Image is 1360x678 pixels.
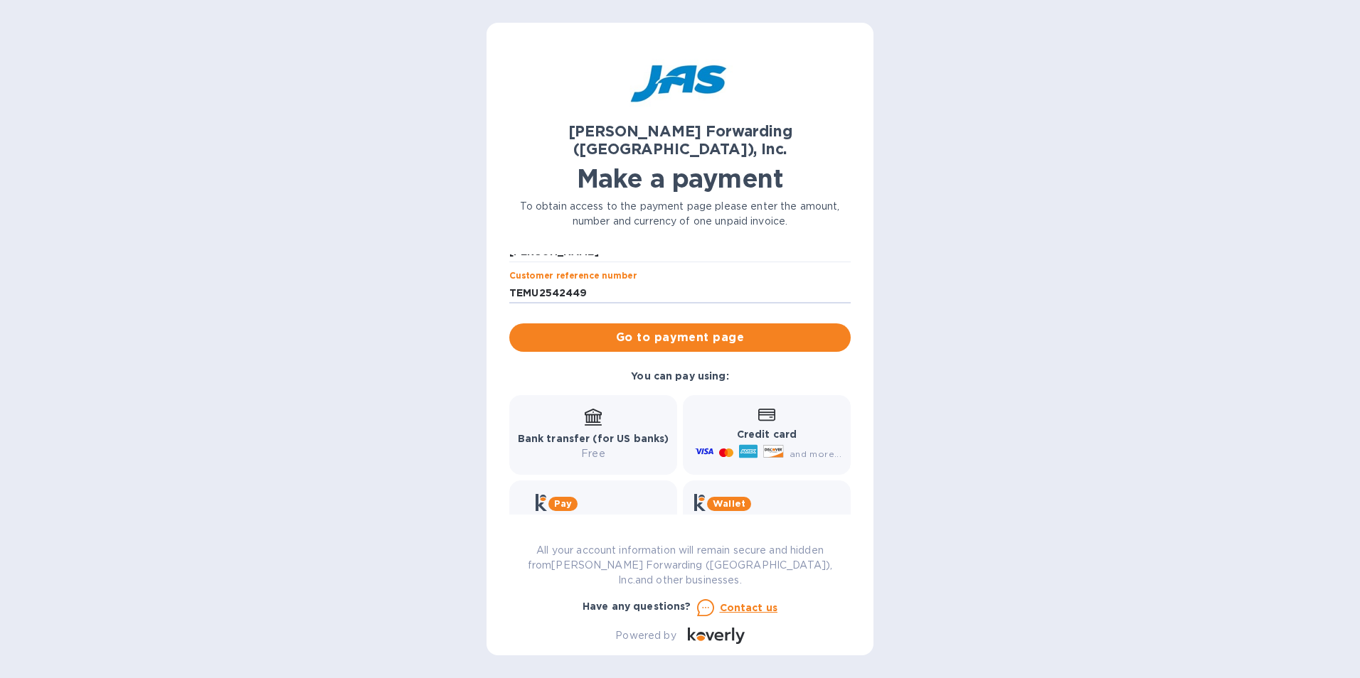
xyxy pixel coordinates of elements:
b: Credit card [737,429,797,440]
b: You can pay using: [631,370,728,382]
b: Have any questions? [583,601,691,612]
u: Contact us [720,602,778,613]
p: Powered by [615,628,676,643]
span: and more... [790,448,841,459]
b: Wallet [713,498,745,509]
span: Go to payment page [521,329,839,346]
h1: Make a payment [509,163,851,193]
input: Enter customer reference number [509,282,851,303]
label: Customer reference number [509,272,637,281]
b: Pay [554,498,572,509]
b: Bank transfer (for US banks) [518,433,669,444]
p: To obtain access to the payment page please enter the amount, number and currency of one unpaid i... [509,199,851,229]
p: All your account information will remain secure and hidden from [PERSON_NAME] Forwarding ([GEOGRA... [509,543,851,588]
p: Free [518,446,669,461]
b: [PERSON_NAME] Forwarding ([GEOGRAPHIC_DATA]), Inc. [568,122,792,158]
button: Go to payment page [509,323,851,352]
